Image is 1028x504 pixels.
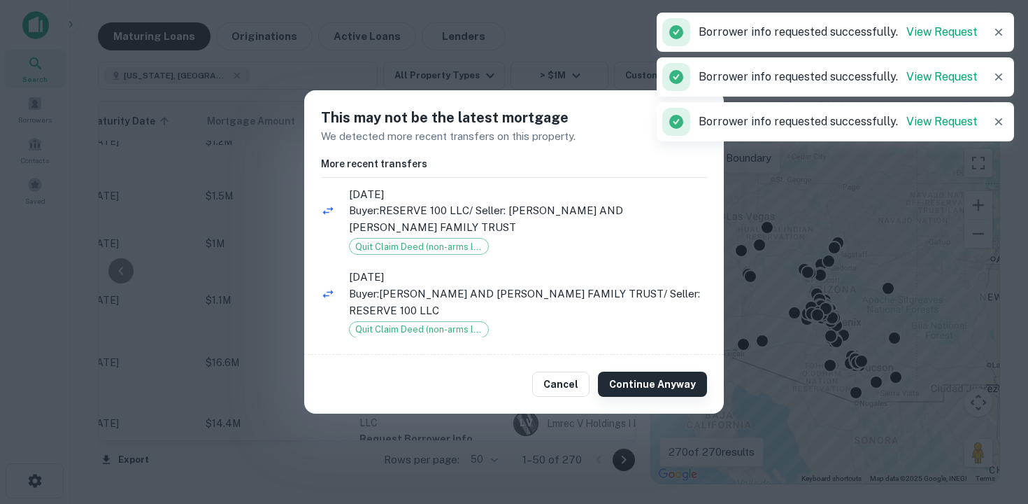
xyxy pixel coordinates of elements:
button: Cancel [532,372,590,397]
a: View Request [906,70,978,83]
span: [DATE] [349,269,707,286]
h6: More recent transfers [321,156,707,171]
iframe: Chat Widget [958,392,1028,459]
p: Buyer: [PERSON_NAME] AND [PERSON_NAME] FAMILY TRUST / Seller: RESERVE 100 LLC [349,286,707,318]
span: [DATE] [349,186,707,203]
span: Quit Claim Deed (non-arms length) [350,323,488,337]
h5: This may not be the latest mortgage [321,107,707,128]
a: View Request [906,25,978,38]
button: Continue Anyway [598,372,707,397]
div: Quit Claim Deed (non-arms length) [349,321,489,338]
span: Quit Claim Deed (non-arms length) [350,240,488,254]
p: Borrower info requested successfully. [699,113,978,130]
p: We detected more recent transfers on this property. [321,128,707,145]
p: Buyer: RESERVE 100 LLC / Seller: [PERSON_NAME] AND [PERSON_NAME] FAMILY TRUST [349,202,707,235]
p: Borrower info requested successfully. [699,69,978,85]
a: View Request [906,115,978,128]
div: Quit Claim Deed (non-arms length) [349,238,489,255]
p: Borrower info requested successfully. [699,24,978,41]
